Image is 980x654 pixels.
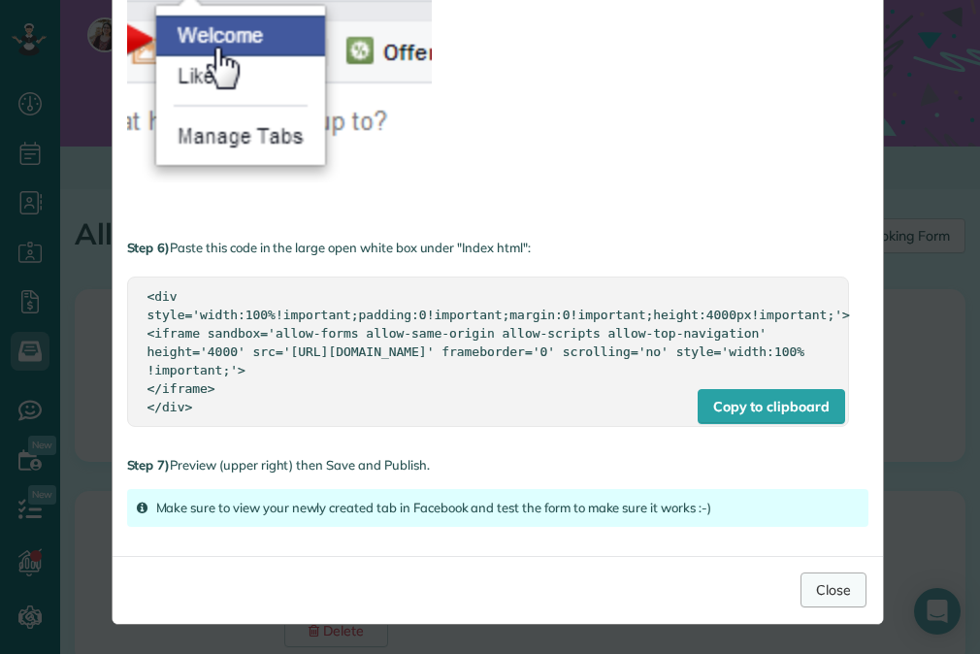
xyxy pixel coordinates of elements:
[127,239,868,257] p: Paste this code in the large open white box under "Index html":
[698,389,845,424] div: Copy to clipboard
[127,457,171,473] strong: Step 7)
[147,287,829,416] div: <div style='width:100%!important;padding:0!important;margin:0!important;height:4000px!important;'...
[800,572,866,607] button: Close
[127,240,171,255] strong: Step 6)
[127,456,868,474] p: Preview (upper right) then Save and Publish.
[127,489,868,527] div: Make sure to view your newly created tab in Facebook and test the form to make sure it works :-)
